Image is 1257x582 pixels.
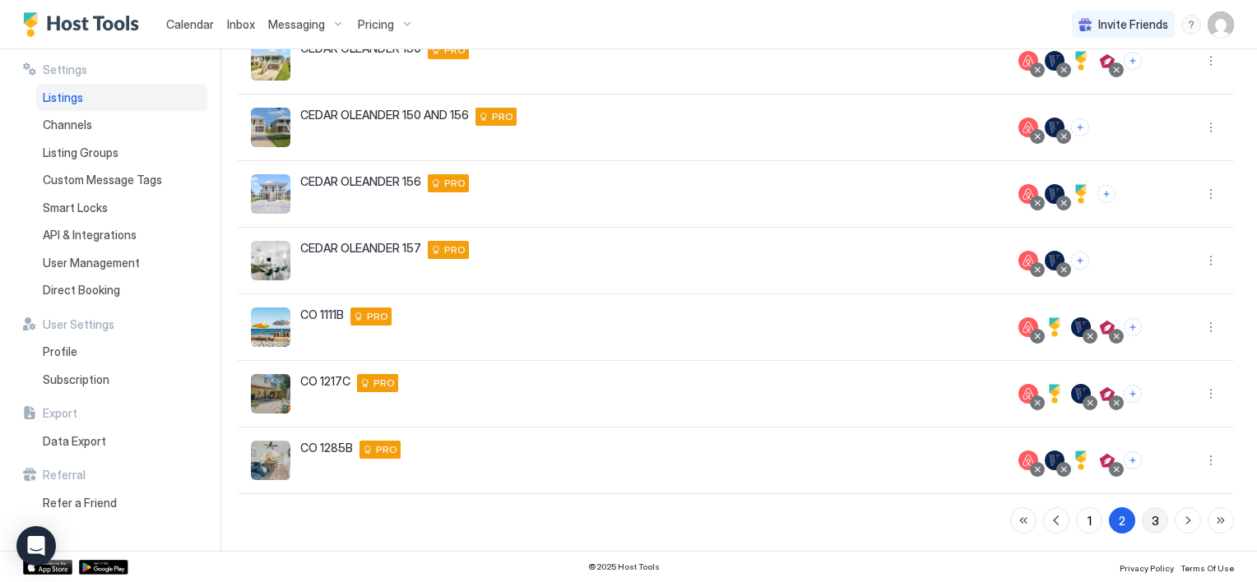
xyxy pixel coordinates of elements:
span: PRO [376,442,397,457]
span: © 2025 Host Tools [588,561,660,572]
button: Connect channels [1071,118,1089,136]
a: Listing Groups [36,139,207,167]
div: 2 [1119,512,1125,529]
span: Subscription [43,372,109,387]
button: More options [1201,251,1221,270]
button: More options [1201,118,1221,137]
span: Custom Message Tags [43,173,162,187]
div: listing image [251,241,290,280]
span: CO 1111B [300,307,344,322]
div: menu [1201,251,1221,270]
div: menu [1201,317,1221,337]
a: Direct Booking [36,276,207,304]
span: CEDAR OLEANDER 156 [300,174,421,189]
button: 1 [1076,507,1102,533]
span: PRO [444,43,466,58]
a: Subscription [36,366,207,394]
span: API & Integrations [43,228,137,242]
a: Listings [36,84,207,112]
span: PRO [444,242,466,257]
span: Terms Of Use [1180,563,1234,573]
span: PRO [367,309,388,324]
a: Profile [36,338,207,366]
span: User Management [43,256,140,270]
div: menu [1201,118,1221,137]
button: More options [1201,317,1221,337]
div: listing image [251,108,290,147]
span: Export [43,406,77,421]
a: Data Export [36,427,207,455]
a: API & Integrations [36,221,207,249]
span: Profile [43,344,77,359]
span: PRO [373,376,395,390]
span: Listings [43,90,83,105]
button: Connect channels [1124,318,1142,336]
div: listing image [251,374,290,413]
span: PRO [444,176,466,191]
div: menu [1181,15,1201,35]
button: More options [1201,184,1221,204]
div: listing image [251,307,290,347]
div: listing image [251,174,290,214]
button: Connect channels [1097,185,1116,203]
span: Channels [43,118,92,132]
button: Connect channels [1124,451,1142,469]
span: Privacy Policy [1120,563,1174,573]
a: Custom Message Tags [36,166,207,194]
button: Connect channels [1124,385,1142,403]
a: Channels [36,111,207,139]
a: Google Play Store [79,560,128,575]
button: Connect channels [1124,52,1142,70]
button: More options [1201,51,1221,71]
a: Calendar [166,16,214,33]
div: 1 [1088,512,1092,529]
div: listing image [251,441,290,480]
span: CO 1285B [300,441,353,455]
div: listing image [251,41,290,81]
a: Refer a Friend [36,489,207,517]
span: CEDAR OLEANDER 157 [300,241,421,256]
div: menu [1201,184,1221,204]
button: 3 [1142,507,1168,533]
a: Inbox [227,16,255,33]
span: Pricing [358,17,394,32]
button: More options [1201,450,1221,470]
div: 3 [1152,512,1159,529]
button: More options [1201,384,1221,404]
span: Referral [43,468,86,483]
span: CEDAR OLEANDER 150 AND 156 [300,108,469,122]
a: App Store [23,560,72,575]
div: menu [1201,384,1221,404]
span: User Settings [43,317,114,332]
span: Inbox [227,17,255,31]
div: Open Intercom Messenger [16,526,56,566]
button: 2 [1109,507,1135,533]
div: menu [1201,450,1221,470]
a: Privacy Policy [1120,558,1174,575]
span: Invite Friends [1098,17,1168,32]
span: Calendar [166,17,214,31]
span: Direct Booking [43,283,120,298]
span: Settings [43,62,87,77]
span: CO 1217C [300,374,350,389]
div: User profile [1208,12,1234,38]
button: Connect channels [1071,252,1089,270]
a: User Management [36,249,207,277]
a: Terms Of Use [1180,558,1234,575]
a: Host Tools Logo [23,12,146,37]
div: menu [1201,51,1221,71]
span: Messaging [268,17,325,32]
a: Smart Locks [36,194,207,222]
span: Refer a Friend [43,496,117,510]
span: Smart Locks [43,201,108,215]
span: Listing Groups [43,145,118,160]
span: Data Export [43,434,106,449]
span: PRO [492,109,513,124]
